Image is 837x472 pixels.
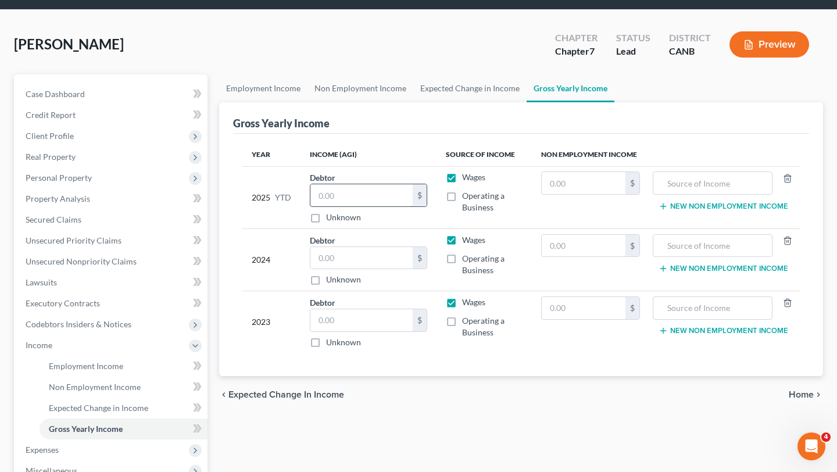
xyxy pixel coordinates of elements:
span: Gross Yearly Income [49,424,123,434]
span: Case Dashboard [26,89,85,99]
div: Chapter [555,45,598,58]
input: Source of Income [659,297,766,319]
div: $ [413,184,427,206]
i: chevron_left [219,390,228,399]
th: Source of Income [437,143,532,166]
span: Personal Property [26,173,92,183]
span: Client Profile [26,131,74,141]
span: YTD [275,192,291,203]
a: Credit Report [16,105,208,126]
span: Non Employment Income [49,382,141,392]
span: Codebtors Insiders & Notices [26,319,131,329]
button: Preview [729,31,809,58]
th: Income (AGI) [301,143,437,166]
div: Status [616,31,650,45]
input: 0.00 [310,309,413,331]
span: Executory Contracts [26,298,100,308]
span: Real Property [26,152,76,162]
input: 0.00 [542,297,625,319]
span: Wages [462,235,485,245]
div: $ [413,247,427,269]
label: Debtor [310,234,335,246]
input: 0.00 [542,172,625,194]
a: Property Analysis [16,188,208,209]
label: Unknown [326,274,361,285]
span: [PERSON_NAME] [14,35,124,52]
th: Year [242,143,301,166]
div: $ [625,297,639,319]
button: New Non Employment Income [659,264,788,273]
a: Employment Income [40,356,208,377]
iframe: Intercom live chat [797,432,825,460]
button: New Non Employment Income [659,202,788,211]
span: 4 [821,432,831,442]
span: Lawsuits [26,277,57,287]
a: Unsecured Nonpriority Claims [16,251,208,272]
div: $ [625,235,639,257]
label: Debtor [310,296,335,309]
span: Operating a Business [462,191,505,212]
a: Expected Change in Income [413,74,527,102]
a: Case Dashboard [16,84,208,105]
label: Unknown [326,212,361,223]
a: Expected Change in Income [40,398,208,419]
input: 0.00 [542,235,625,257]
span: Employment Income [49,361,123,371]
span: Expected Change in Income [49,403,148,413]
a: Secured Claims [16,209,208,230]
span: 7 [589,45,595,56]
span: Operating a Business [462,316,505,337]
button: Home chevron_right [789,390,823,399]
input: Source of Income [659,235,766,257]
input: 0.00 [310,184,413,206]
span: Secured Claims [26,214,81,224]
span: Unsecured Priority Claims [26,235,121,245]
div: $ [413,309,427,331]
span: Wages [462,297,485,307]
a: Unsecured Priority Claims [16,230,208,251]
span: Property Analysis [26,194,90,203]
button: New Non Employment Income [659,326,788,335]
div: District [669,31,711,45]
button: chevron_left Expected Change in Income [219,390,344,399]
span: Unsecured Nonpriority Claims [26,256,137,266]
div: 2024 [252,234,291,286]
span: Operating a Business [462,253,505,275]
input: Source of Income [659,172,766,194]
div: 2023 [252,296,291,348]
div: Chapter [555,31,598,45]
div: Gross Yearly Income [233,116,330,130]
a: Employment Income [219,74,307,102]
i: chevron_right [814,390,823,399]
a: Gross Yearly Income [527,74,614,102]
th: Non Employment Income [532,143,800,166]
a: Lawsuits [16,272,208,293]
a: Executory Contracts [16,293,208,314]
a: Non Employment Income [307,74,413,102]
span: Expenses [26,445,59,455]
a: Gross Yearly Income [40,419,208,439]
div: $ [625,172,639,194]
a: Non Employment Income [40,377,208,398]
div: Lead [616,45,650,58]
label: Debtor [310,171,335,184]
span: Home [789,390,814,399]
div: CANB [669,45,711,58]
span: Expected Change in Income [228,390,344,399]
span: Wages [462,172,485,182]
span: Income [26,340,52,350]
div: 2025 [252,171,291,223]
span: Credit Report [26,110,76,120]
input: 0.00 [310,247,413,269]
label: Unknown [326,337,361,348]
